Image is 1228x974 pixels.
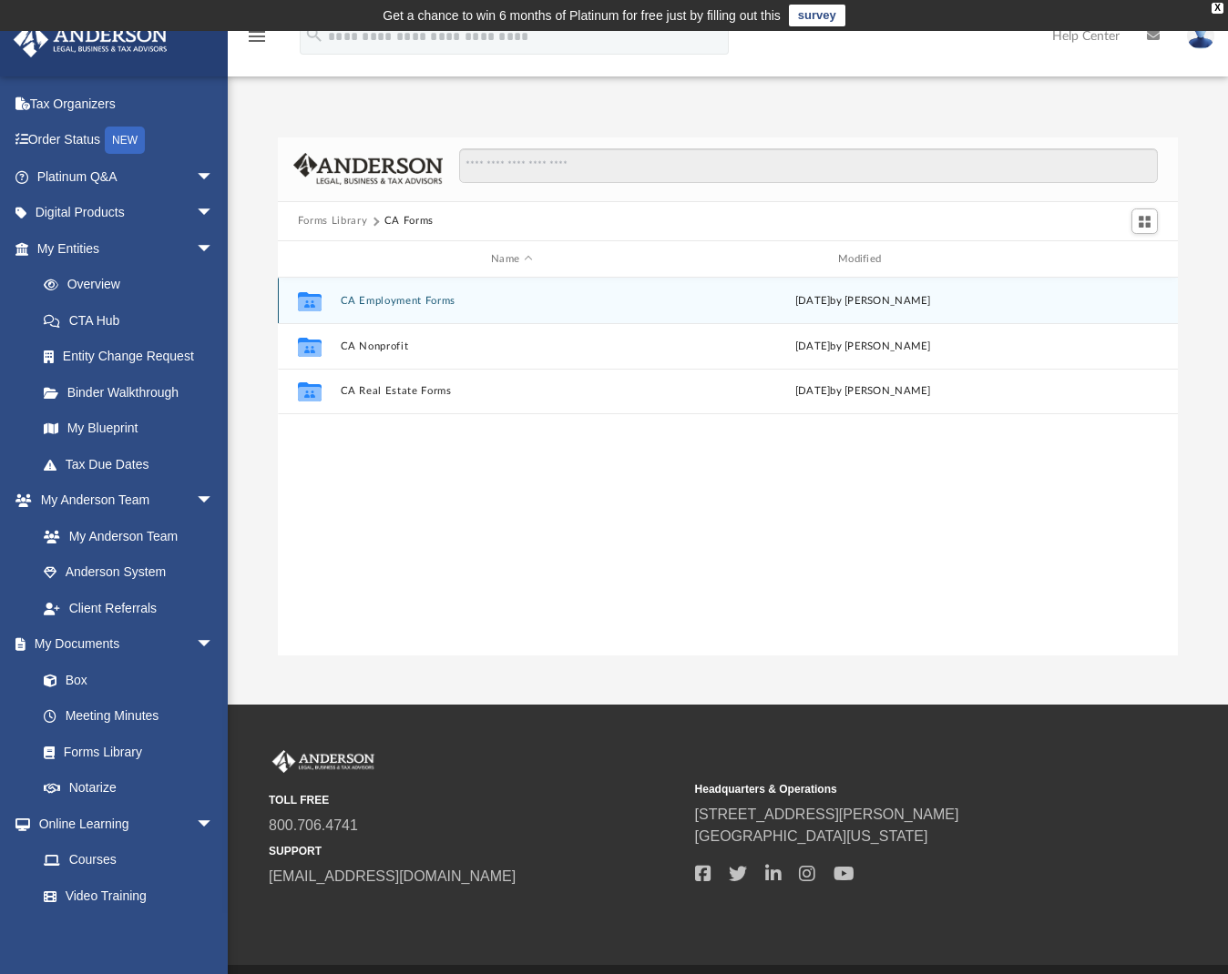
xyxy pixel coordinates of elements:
[269,750,378,774] img: Anderson Advisors Platinum Portal
[196,158,232,196] span: arrow_drop_down
[695,828,928,844] a: [GEOGRAPHIC_DATA][US_STATE]
[13,195,241,231] a: Digital Productsarrow_drop_down
[269,792,682,808] small: TOLL FREE
[26,446,241,482] a: Tax Due Dates
[789,5,845,26] a: survey
[26,302,241,339] a: CTA Hub
[13,626,232,663] a: My Documentsarrow_drop_down
[691,251,1034,268] div: Modified
[269,817,358,833] a: 800.706.4741
[26,734,223,770] a: Forms Library
[13,86,241,122] a: Tax Organizers
[1131,208,1159,234] button: Switch to Grid View
[26,339,241,375] a: Entity Change Request
[26,878,223,914] a: Video Training
[1212,3,1223,14] div: close
[196,806,232,843] span: arrow_drop_down
[196,230,232,268] span: arrow_drop_down
[13,122,241,159] a: Order StatusNEW
[26,698,232,735] a: Meeting Minutes
[384,213,434,229] button: CA Forms
[26,411,232,447] a: My Blueprint
[196,195,232,232] span: arrow_drop_down
[26,590,232,626] a: Client Referrals
[286,251,332,268] div: id
[695,807,959,822] a: [STREET_ADDRESS][PERSON_NAME]
[13,482,232,519] a: My Anderson Teamarrow_drop_down
[304,25,324,45] i: search
[26,662,223,698] a: Box
[26,518,223,554] a: My Anderson Team
[340,295,683,307] button: CA Employment Forms
[695,781,1109,797] small: Headquarters & Operations
[26,374,241,411] a: Binder Walkthrough
[196,626,232,664] span: arrow_drop_down
[8,22,173,57] img: Anderson Advisors Platinum Portal
[339,251,682,268] div: Name
[691,293,1035,309] div: [DATE] by [PERSON_NAME]
[1187,23,1214,49] img: User Pic
[340,386,683,398] button: CA Real Estate Forms
[691,339,1035,355] div: [DATE] by [PERSON_NAME]
[298,213,367,229] button: Forms Library
[269,868,516,884] a: [EMAIL_ADDRESS][DOMAIN_NAME]
[13,806,232,842] a: Online Learningarrow_drop_down
[340,340,683,352] button: CA Nonprofit
[246,35,268,47] a: menu
[269,843,682,859] small: SUPPORT
[26,267,241,303] a: Overview
[13,230,241,267] a: My Entitiesarrow_drop_down
[246,25,268,47] i: menu
[459,148,1159,183] input: Search files and folders
[105,127,145,154] div: NEW
[26,770,232,807] a: Notarize
[278,278,1178,655] div: grid
[13,158,241,195] a: Platinum Q&Aarrow_drop_down
[26,554,232,591] a: Anderson System
[1042,251,1170,268] div: id
[26,842,232,878] a: Courses
[691,384,1035,401] div: [DATE] by [PERSON_NAME]
[196,482,232,520] span: arrow_drop_down
[383,5,781,26] div: Get a chance to win 6 months of Platinum for free just by filling out this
